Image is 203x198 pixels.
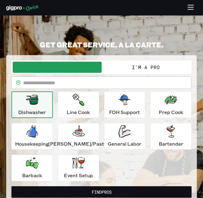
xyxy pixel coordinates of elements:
button: [PERSON_NAME]/Pastry [58,123,99,150]
p: General Labor [108,140,141,147]
button: Barback [11,155,53,181]
button: General Labor [104,123,146,150]
p: FOH Support [109,108,140,116]
p: Event Setup [64,172,93,179]
button: Event Setup [58,155,99,181]
p: Prep Cook [159,108,183,116]
h2: GET GREAT SERVICE, A LA CARTE. [6,40,197,49]
button: Prep Cook [150,91,192,118]
p: Dishwasher [18,108,46,116]
button: FindPros [11,186,192,198]
p: Barback [22,172,42,179]
button: Line Cook [58,91,99,118]
button: Dishwasher [11,91,53,118]
button: I'm a Business [13,62,102,73]
p: Bartender [159,140,183,147]
button: Housekeeping [11,123,53,150]
button: Bartender [150,123,192,150]
button: FOH Support [104,91,146,118]
p: [PERSON_NAME]/Pastry [48,140,109,147]
p: Housekeeping [15,140,49,147]
p: Line Cook [67,108,90,116]
button: I'm a Pro [102,62,191,73]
